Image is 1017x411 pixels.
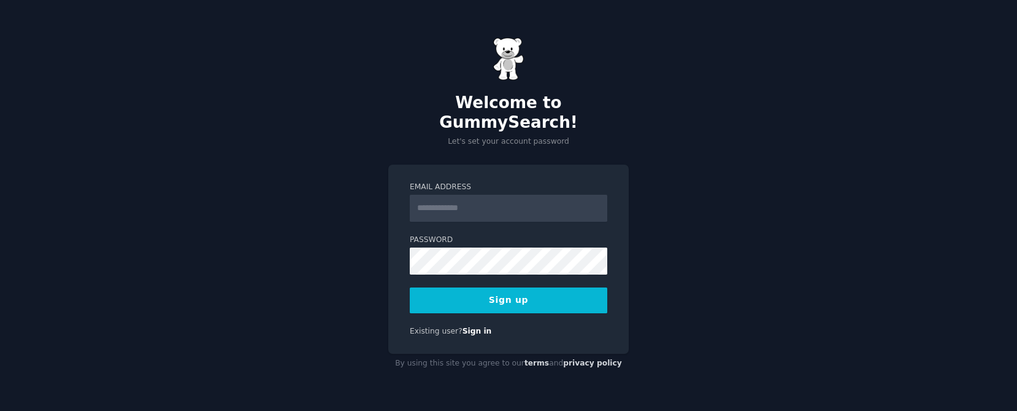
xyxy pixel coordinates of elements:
[388,354,629,374] div: By using this site you agree to our and
[563,359,622,367] a: privacy policy
[524,359,549,367] a: terms
[410,327,462,335] span: Existing user?
[410,288,607,313] button: Sign up
[493,37,524,80] img: Gummy Bear
[410,182,607,193] label: Email Address
[410,235,607,246] label: Password
[388,93,629,132] h2: Welcome to GummySearch!
[388,136,629,147] p: Let's set your account password
[462,327,492,335] a: Sign in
